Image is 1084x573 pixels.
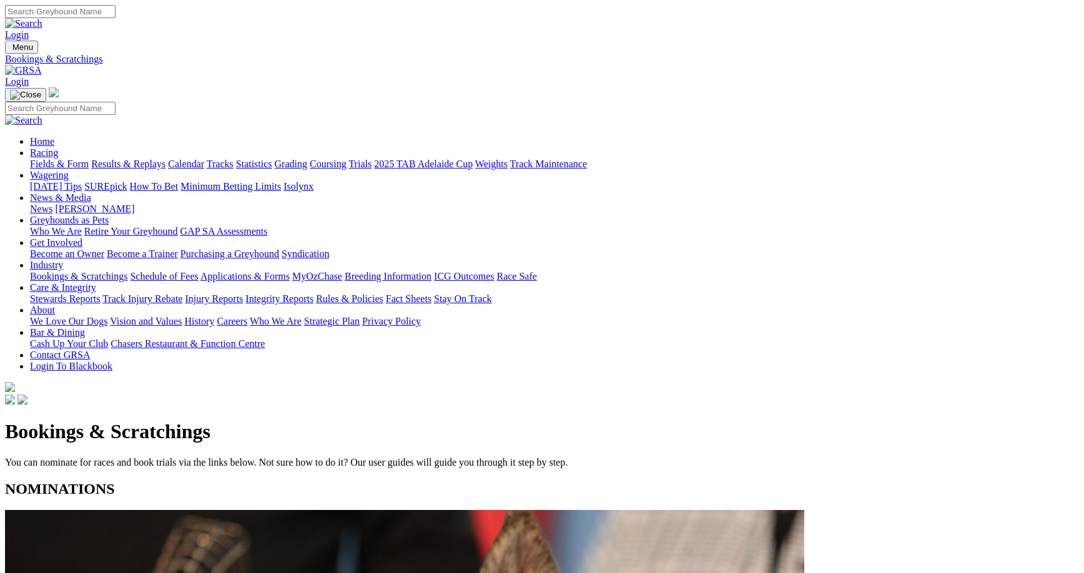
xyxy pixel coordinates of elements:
[217,316,247,326] a: Careers
[180,226,268,237] a: GAP SA Assessments
[292,271,342,282] a: MyOzChase
[5,88,46,102] button: Toggle navigation
[207,159,234,169] a: Tracks
[5,102,116,115] input: Search
[30,181,82,192] a: [DATE] Tips
[110,316,182,326] a: Vision and Values
[30,305,55,315] a: About
[275,159,307,169] a: Grading
[30,271,1079,282] div: Industry
[30,350,90,360] a: Contact GRSA
[348,159,372,169] a: Trials
[17,394,27,404] img: twitter.svg
[30,293,1079,305] div: Care & Integrity
[180,181,281,192] a: Minimum Betting Limits
[30,215,109,225] a: Greyhounds as Pets
[250,316,302,326] a: Who We Are
[475,159,508,169] a: Weights
[5,29,29,40] a: Login
[5,5,116,18] input: Search
[184,316,214,326] a: History
[30,192,91,203] a: News & Media
[107,248,178,259] a: Become a Trainer
[30,248,104,259] a: Become an Owner
[30,338,1079,350] div: Bar & Dining
[30,203,1079,215] div: News & Media
[30,159,89,169] a: Fields & Form
[434,271,494,282] a: ICG Outcomes
[245,293,313,304] a: Integrity Reports
[362,316,421,326] a: Privacy Policy
[200,271,290,282] a: Applications & Forms
[30,327,85,338] a: Bar & Dining
[5,394,15,404] img: facebook.svg
[282,248,329,259] a: Syndication
[5,65,42,76] img: GRSA
[5,115,42,126] img: Search
[180,248,279,259] a: Purchasing a Greyhound
[10,90,41,100] img: Close
[5,18,42,29] img: Search
[310,159,347,169] a: Coursing
[30,181,1079,192] div: Wagering
[30,237,82,248] a: Get Involved
[30,282,96,293] a: Care & Integrity
[283,181,313,192] a: Isolynx
[5,41,38,54] button: Toggle navigation
[30,271,127,282] a: Bookings & Scratchings
[5,382,15,392] img: logo-grsa-white.png
[5,457,1079,468] p: You can nominate for races and book trials via the links below. Not sure how to do it? Our user g...
[55,203,134,214] a: [PERSON_NAME]
[30,159,1079,170] div: Racing
[510,159,587,169] a: Track Maintenance
[30,316,107,326] a: We Love Our Dogs
[111,338,265,349] a: Chasers Restaurant & Function Centre
[5,76,29,87] a: Login
[5,420,1079,443] h1: Bookings & Scratchings
[496,271,536,282] a: Race Safe
[30,226,82,237] a: Who We Are
[168,159,204,169] a: Calendar
[49,87,59,97] img: logo-grsa-white.png
[30,203,52,214] a: News
[236,159,272,169] a: Statistics
[30,170,69,180] a: Wagering
[130,181,179,192] a: How To Bet
[30,361,112,371] a: Login To Blackbook
[84,226,178,237] a: Retire Your Greyhound
[434,293,491,304] a: Stay On Track
[5,54,1079,65] a: Bookings & Scratchings
[30,147,58,158] a: Racing
[130,271,198,282] a: Schedule of Fees
[185,293,243,304] a: Injury Reports
[374,159,473,169] a: 2025 TAB Adelaide Cup
[30,226,1079,237] div: Greyhounds as Pets
[30,338,108,349] a: Cash Up Your Club
[30,293,100,304] a: Stewards Reports
[12,42,33,52] span: Menu
[316,293,383,304] a: Rules & Policies
[304,316,360,326] a: Strategic Plan
[30,248,1079,260] div: Get Involved
[102,293,182,304] a: Track Injury Rebate
[30,260,63,270] a: Industry
[91,159,165,169] a: Results & Replays
[30,316,1079,327] div: About
[386,293,431,304] a: Fact Sheets
[30,136,54,147] a: Home
[5,481,1079,497] h2: NOMINATIONS
[84,181,127,192] a: SUREpick
[345,271,431,282] a: Breeding Information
